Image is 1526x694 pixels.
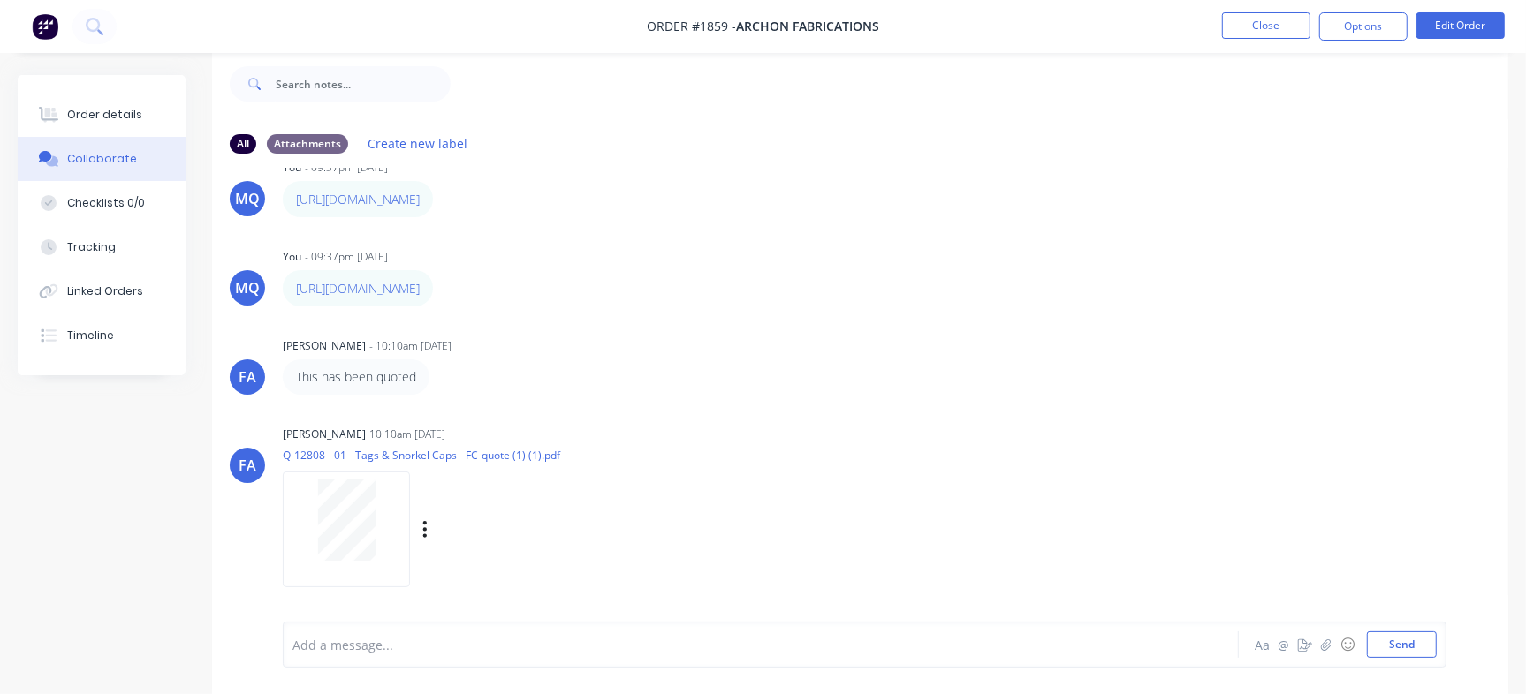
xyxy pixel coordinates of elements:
[1319,12,1408,41] button: Options
[67,151,137,167] div: Collaborate
[18,93,186,137] button: Order details
[296,280,420,297] a: [URL][DOMAIN_NAME]
[18,269,186,313] button: Linked Orders
[647,19,736,35] span: Order #1859 -
[67,239,116,255] div: Tracking
[1222,12,1310,39] button: Close
[369,426,445,442] div: 10:10am [DATE]
[67,328,114,343] div: Timeline
[32,13,58,40] img: Factory
[18,225,186,269] button: Tracking
[283,426,366,442] div: [PERSON_NAME]
[283,448,607,463] p: Q-12808 - 01 - Tags & Snorkel Caps - FC-quote (1) (1).pdf
[283,249,301,265] div: You
[296,191,420,207] a: [URL][DOMAIN_NAME]
[1337,634,1358,655] button: ☺
[18,137,186,181] button: Collaborate
[239,366,256,388] div: FA
[283,338,366,354] div: [PERSON_NAME]
[305,249,388,265] div: - 09:37pm [DATE]
[235,188,260,209] div: MQ
[267,134,348,154] div: Attachments
[239,455,256,476] div: FA
[1416,12,1505,39] button: Edit Order
[67,195,145,211] div: Checklists 0/0
[1367,631,1437,658] button: Send
[67,107,142,123] div: Order details
[283,160,301,176] div: You
[18,313,186,358] button: Timeline
[369,338,452,354] div: - 10:10am [DATE]
[276,66,451,102] input: Search notes...
[296,368,416,386] p: This has been quoted
[1273,634,1294,655] button: @
[359,132,477,155] button: Create new label
[18,181,186,225] button: Checklists 0/0
[736,19,879,35] span: Archon Fabrications
[305,160,388,176] div: - 09:37pm [DATE]
[230,134,256,154] div: All
[67,283,143,299] div: Linked Orders
[1252,634,1273,655] button: Aa
[235,277,260,298] div: MQ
